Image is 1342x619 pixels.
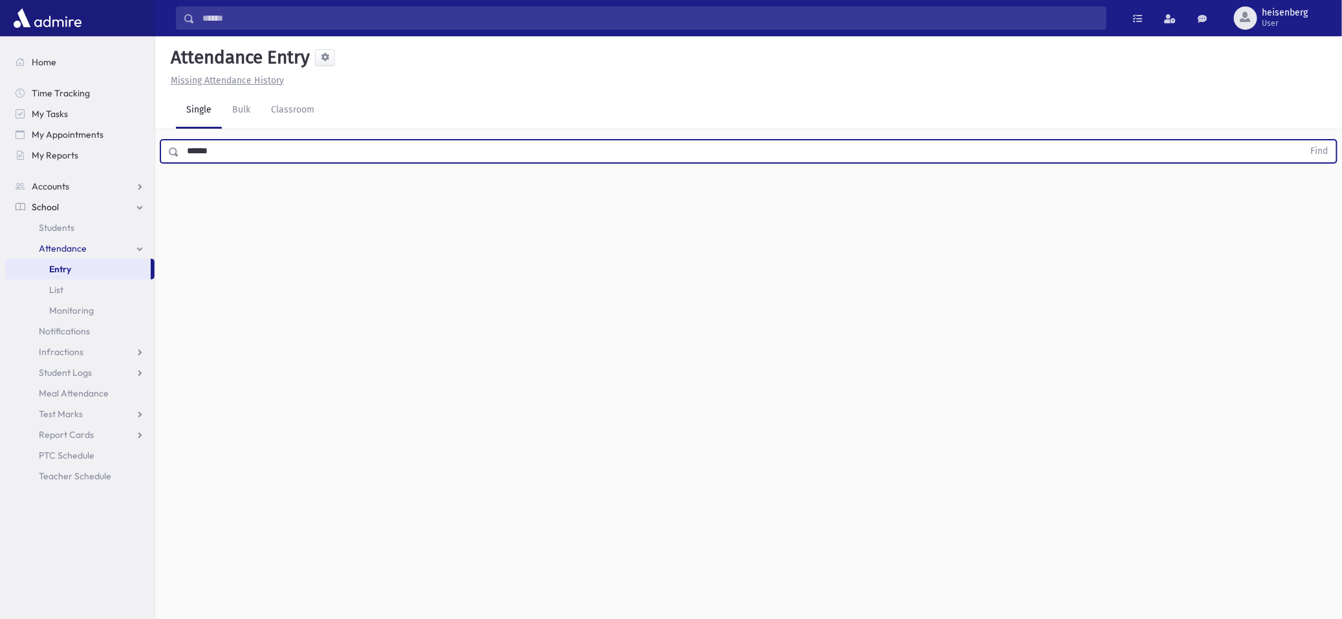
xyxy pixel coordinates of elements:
button: Find [1303,140,1336,162]
span: Accounts [32,180,69,192]
a: List [5,279,155,300]
span: Student Logs [39,367,92,378]
span: Infractions [39,346,83,358]
span: Teacher Schedule [39,470,111,482]
a: Teacher Schedule [5,466,155,486]
a: Notifications [5,321,155,342]
a: Single [176,92,222,129]
span: Notifications [39,325,90,337]
span: User [1262,18,1308,28]
a: Bulk [222,92,261,129]
span: My Tasks [32,108,68,120]
img: AdmirePro [10,5,85,31]
input: Search [195,6,1106,30]
span: School [32,201,59,213]
a: Accounts [5,176,155,197]
span: PTC Schedule [39,450,94,461]
h5: Attendance Entry [166,47,310,69]
span: Home [32,56,56,68]
span: heisenberg [1262,8,1308,18]
a: Entry [5,259,151,279]
span: Report Cards [39,429,94,440]
span: My Appointments [32,129,103,140]
span: Attendance [39,243,87,254]
span: Students [39,222,74,233]
a: Test Marks [5,404,155,424]
a: PTC Schedule [5,445,155,466]
u: Missing Attendance History [171,75,284,86]
span: My Reports [32,149,78,161]
span: Meal Attendance [39,387,109,399]
a: Attendance [5,238,155,259]
a: Meal Attendance [5,383,155,404]
a: Report Cards [5,424,155,445]
a: Home [5,52,155,72]
span: Entry [49,263,71,275]
span: Test Marks [39,408,83,420]
a: Infractions [5,342,155,362]
a: School [5,197,155,217]
a: Monitoring [5,300,155,321]
a: Time Tracking [5,83,155,103]
span: List [49,284,63,296]
a: My Reports [5,145,155,166]
a: Students [5,217,155,238]
a: Classroom [261,92,325,129]
a: My Tasks [5,103,155,124]
a: Missing Attendance History [166,75,284,86]
a: Student Logs [5,362,155,383]
span: Monitoring [49,305,94,316]
a: My Appointments [5,124,155,145]
span: Time Tracking [32,87,90,99]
